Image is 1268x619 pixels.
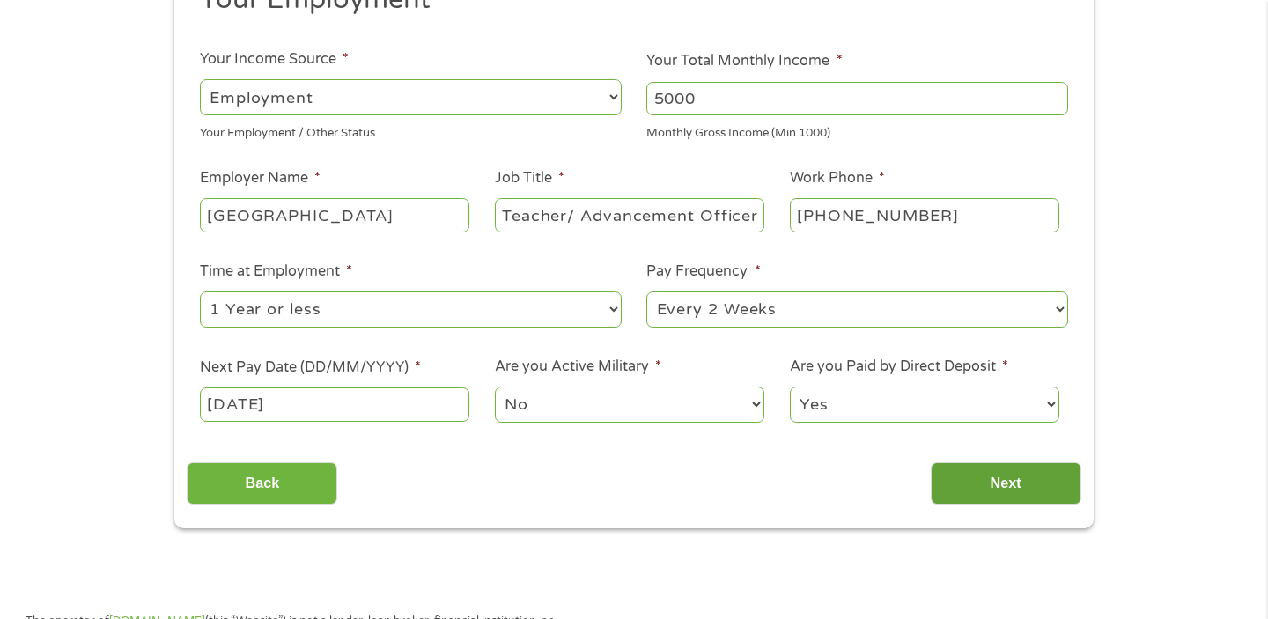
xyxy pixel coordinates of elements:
label: Time at Employment [200,262,352,281]
input: Cashier [495,198,764,232]
input: Back [187,462,337,505]
input: Next [931,462,1081,505]
label: Your Income Source [200,50,349,69]
input: Use the arrow keys to pick a date [200,387,469,421]
label: Employer Name [200,169,321,188]
input: (231) 754-4010 [790,198,1059,232]
input: Walmart [200,198,469,232]
label: Next Pay Date (DD/MM/YYYY) [200,358,421,377]
label: Your Total Monthly Income [646,52,842,70]
div: Monthly Gross Income (Min 1000) [646,119,1068,143]
label: Are you Active Military [495,357,661,376]
label: Work Phone [790,169,885,188]
input: 1800 [646,82,1068,115]
div: Your Employment / Other Status [200,119,622,143]
label: Job Title [495,169,564,188]
label: Pay Frequency [646,262,760,281]
label: Are you Paid by Direct Deposit [790,357,1008,376]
